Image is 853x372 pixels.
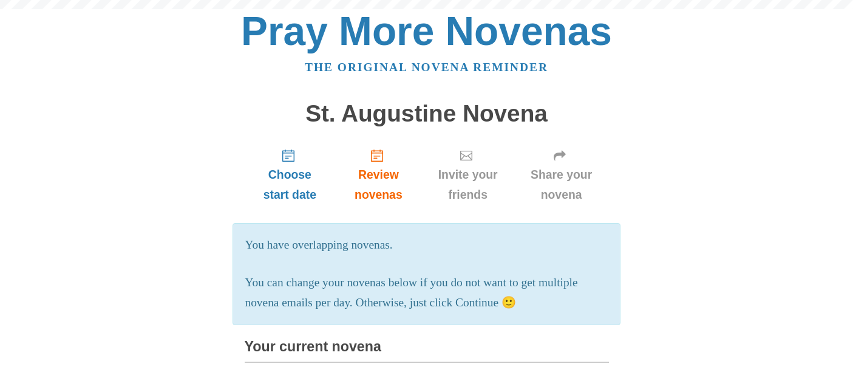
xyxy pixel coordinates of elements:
p: You can change your novenas below if you do not want to get multiple novena emails per day. Other... [245,273,608,313]
span: Review novenas [347,165,409,205]
span: Share your novena [526,165,597,205]
p: You have overlapping novenas. [245,235,608,255]
a: Share your novena [514,139,609,211]
span: Choose start date [257,165,324,205]
a: Invite your friends [422,139,514,211]
a: Review novenas [335,139,421,211]
h3: Your current novena [245,339,609,363]
a: The original novena reminder [305,61,548,74]
a: Pray More Novenas [241,9,612,53]
a: Choose start date [245,139,336,211]
span: Invite your friends [434,165,502,205]
h1: St. Augustine Novena [245,101,609,127]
